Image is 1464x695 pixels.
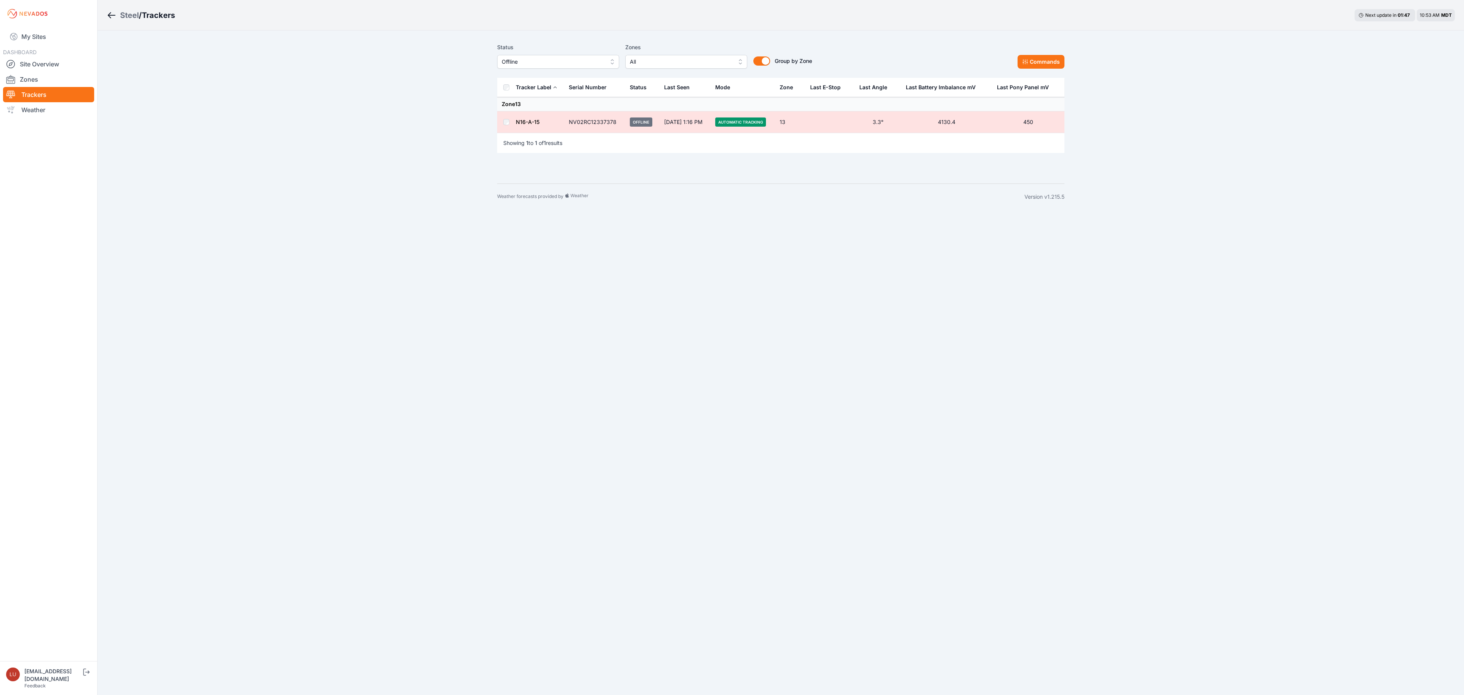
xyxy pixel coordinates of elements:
[503,139,562,147] p: Showing to of results
[997,84,1049,91] div: Last Pony Panel mV
[630,84,647,91] div: Status
[1024,193,1064,201] div: Version v1.215.5
[625,43,747,52] label: Zones
[997,78,1055,97] button: Last Pony Panel mV
[3,102,94,117] a: Weather
[502,57,604,66] span: Offline
[516,78,557,97] button: Tracker Label
[660,111,711,133] td: [DATE] 1:16 PM
[1365,12,1397,18] span: Next update in
[516,119,539,125] a: N16-A-15
[120,10,139,21] a: Steel
[715,117,766,127] span: Automatic Tracking
[901,111,992,133] td: 4130.4
[497,43,619,52] label: Status
[906,84,976,91] div: Last Battery Imbalance mV
[855,111,901,133] td: 3.3°
[564,111,625,133] td: NV02RC12337378
[526,140,528,146] span: 1
[630,78,653,97] button: Status
[569,78,613,97] button: Serial Number
[544,140,546,146] span: 1
[3,56,94,72] a: Site Overview
[810,84,841,91] div: Last E-Stop
[142,10,175,21] h3: Trackers
[992,111,1064,133] td: 450
[569,84,607,91] div: Serial Number
[664,78,706,97] div: Last Seen
[715,84,730,91] div: Mode
[715,78,736,97] button: Mode
[1398,12,1411,18] div: 01 : 47
[535,140,537,146] span: 1
[3,72,94,87] a: Zones
[3,27,94,46] a: My Sites
[6,668,20,681] img: luke.beaumont@nevados.solar
[6,8,49,20] img: Nevados
[497,193,1024,201] div: Weather forecasts provided by
[625,55,747,69] button: All
[775,111,806,133] td: 13
[906,78,982,97] button: Last Battery Imbalance mV
[1420,12,1440,18] span: 10:53 AM
[139,10,142,21] span: /
[497,55,619,69] button: Offline
[630,57,732,66] span: All
[775,58,812,64] span: Group by Zone
[107,5,175,25] nav: Breadcrumb
[630,117,652,127] span: Offline
[3,49,37,55] span: DASHBOARD
[810,78,847,97] button: Last E-Stop
[780,78,799,97] button: Zone
[516,84,551,91] div: Tracker Label
[859,84,887,91] div: Last Angle
[24,683,46,689] a: Feedback
[1441,12,1452,18] span: MDT
[780,84,793,91] div: Zone
[1018,55,1064,69] button: Commands
[24,668,82,683] div: [EMAIL_ADDRESS][DOMAIN_NAME]
[497,97,1064,111] td: Zone 13
[859,78,893,97] button: Last Angle
[3,87,94,102] a: Trackers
